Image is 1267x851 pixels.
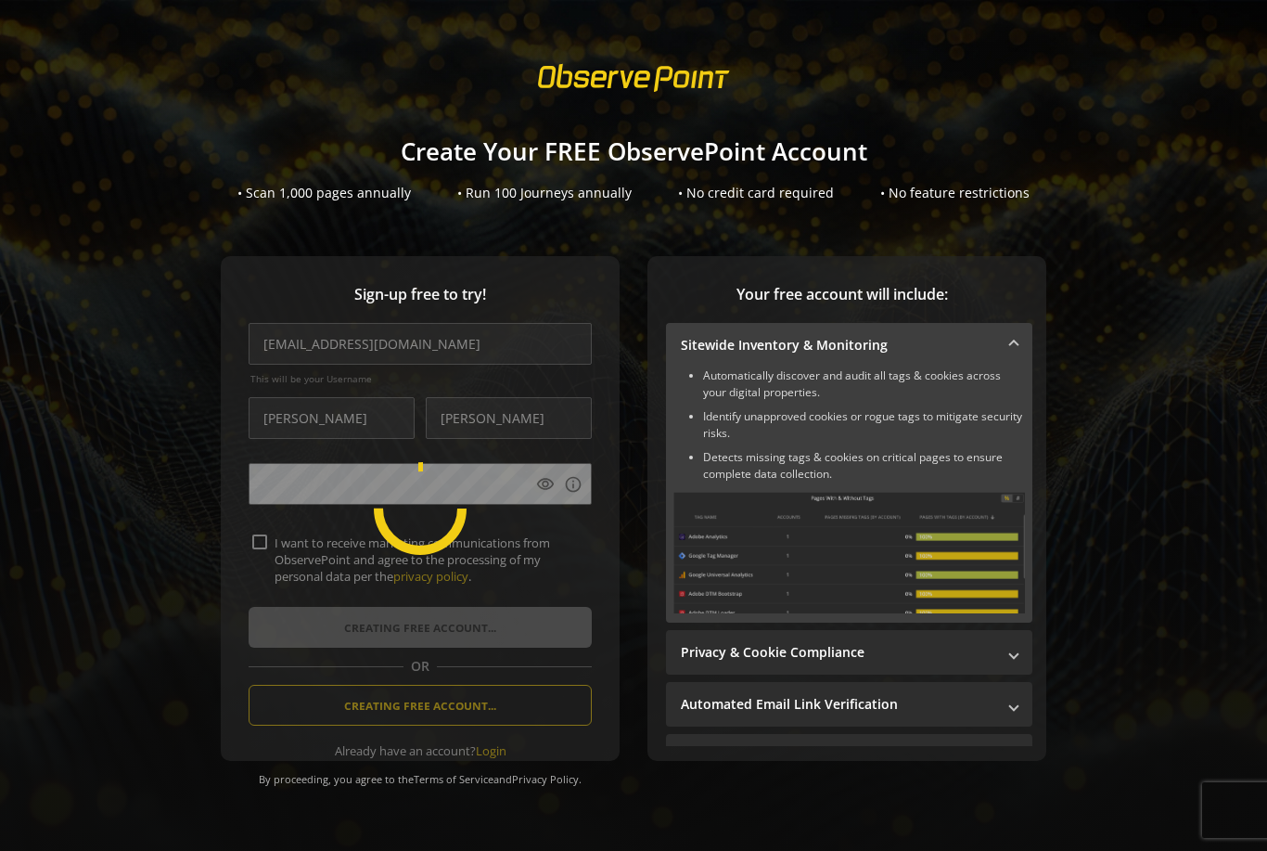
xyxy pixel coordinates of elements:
[666,682,1032,727] mat-expansion-panel-header: Automated Email Link Verification
[666,734,1032,779] mat-expansion-panel-header: Performance Monitoring with Web Vitals
[678,184,834,202] div: • No credit card required
[666,367,1032,623] div: Sitewide Inventory & Monitoring
[703,408,1025,442] li: Identify unapproved cookies or rogue tags to mitigate security risks.
[681,695,995,714] mat-panel-title: Automated Email Link Verification
[237,184,411,202] div: • Scan 1,000 pages annually
[703,449,1025,483] li: Detects missing tags & cookies on critical pages to ensure complete data collection.
[249,760,592,786] div: By proceeding, you agree to the and .
[666,323,1032,367] mat-expansion-panel-header: Sitewide Inventory & Monitoring
[681,643,995,662] mat-panel-title: Privacy & Cookie Compliance
[666,630,1032,675] mat-expansion-panel-header: Privacy & Cookie Compliance
[249,284,592,305] span: Sign-up free to try!
[512,772,579,786] a: Privacy Policy
[880,184,1030,202] div: • No feature restrictions
[666,284,1018,305] span: Your free account will include:
[673,492,1025,613] img: Sitewide Inventory & Monitoring
[457,184,632,202] div: • Run 100 Journeys annually
[703,367,1025,401] li: Automatically discover and audit all tags & cookies across your digital properties.
[681,336,995,355] mat-panel-title: Sitewide Inventory & Monitoring
[414,772,493,786] a: Terms of Service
